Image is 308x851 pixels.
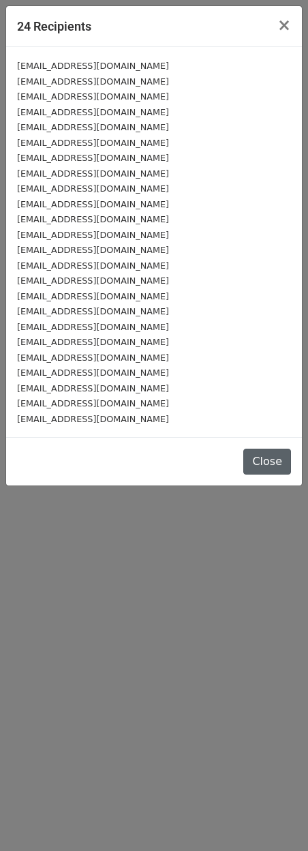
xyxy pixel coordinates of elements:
[17,368,169,378] small: [EMAIL_ADDRESS][DOMAIN_NAME]
[266,6,302,44] button: Close
[17,275,169,286] small: [EMAIL_ADDRESS][DOMAIN_NAME]
[17,107,169,117] small: [EMAIL_ADDRESS][DOMAIN_NAME]
[17,383,169,393] small: [EMAIL_ADDRESS][DOMAIN_NAME]
[17,306,169,316] small: [EMAIL_ADDRESS][DOMAIN_NAME]
[17,214,169,224] small: [EMAIL_ADDRESS][DOMAIN_NAME]
[17,138,169,148] small: [EMAIL_ADDRESS][DOMAIN_NAME]
[277,16,291,35] span: ×
[17,398,169,408] small: [EMAIL_ADDRESS][DOMAIN_NAME]
[17,153,169,163] small: [EMAIL_ADDRESS][DOMAIN_NAME]
[17,245,169,255] small: [EMAIL_ADDRESS][DOMAIN_NAME]
[17,230,169,240] small: [EMAIL_ADDRESS][DOMAIN_NAME]
[17,76,169,87] small: [EMAIL_ADDRESS][DOMAIN_NAME]
[17,414,169,424] small: [EMAIL_ADDRESS][DOMAIN_NAME]
[17,291,169,301] small: [EMAIL_ADDRESS][DOMAIN_NAME]
[17,260,169,271] small: [EMAIL_ADDRESS][DOMAIN_NAME]
[243,449,291,475] button: Close
[17,322,169,332] small: [EMAIL_ADDRESS][DOMAIN_NAME]
[17,168,169,179] small: [EMAIL_ADDRESS][DOMAIN_NAME]
[17,199,169,209] small: [EMAIL_ADDRESS][DOMAIN_NAME]
[17,337,169,347] small: [EMAIL_ADDRESS][DOMAIN_NAME]
[17,353,169,363] small: [EMAIL_ADDRESS][DOMAIN_NAME]
[17,91,169,102] small: [EMAIL_ADDRESS][DOMAIN_NAME]
[240,786,308,851] iframe: Chat Widget
[17,61,169,71] small: [EMAIL_ADDRESS][DOMAIN_NAME]
[17,183,169,194] small: [EMAIL_ADDRESS][DOMAIN_NAME]
[17,17,91,35] h5: 24 Recipients
[17,122,169,132] small: [EMAIL_ADDRESS][DOMAIN_NAME]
